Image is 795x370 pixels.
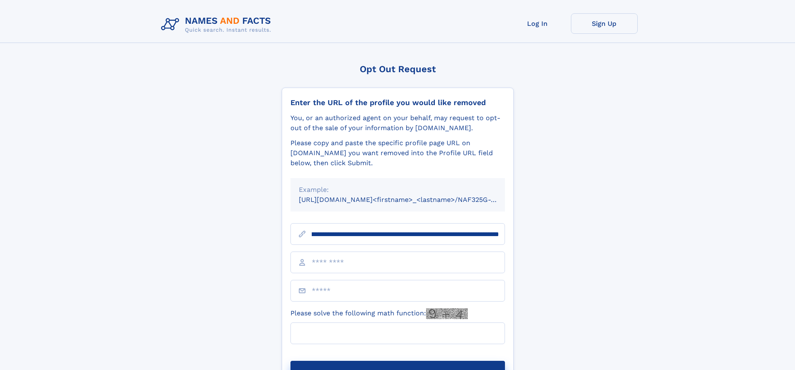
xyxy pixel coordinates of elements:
[158,13,278,36] img: Logo Names and Facts
[571,13,638,34] a: Sign Up
[290,113,505,133] div: You, or an authorized agent on your behalf, may request to opt-out of the sale of your informatio...
[299,185,497,195] div: Example:
[290,308,468,319] label: Please solve the following math function:
[504,13,571,34] a: Log In
[282,64,514,74] div: Opt Out Request
[290,98,505,107] div: Enter the URL of the profile you would like removed
[299,196,521,204] small: [URL][DOMAIN_NAME]<firstname>_<lastname>/NAF325G-xxxxxxxx
[290,138,505,168] div: Please copy and paste the specific profile page URL on [DOMAIN_NAME] you want removed into the Pr...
